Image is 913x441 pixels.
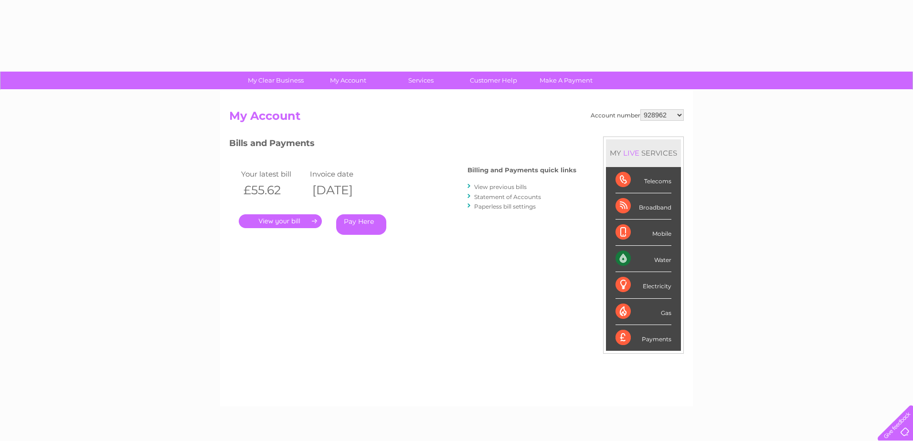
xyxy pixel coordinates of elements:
[239,214,322,228] a: .
[308,168,376,180] td: Invoice date
[239,180,308,200] th: £55.62
[606,139,681,167] div: MY SERVICES
[621,148,641,157] div: LIVE
[229,136,576,153] h3: Bills and Payments
[527,72,605,89] a: Make A Payment
[467,167,576,174] h4: Billing and Payments quick links
[616,299,671,325] div: Gas
[591,109,684,121] div: Account number
[336,214,386,235] a: Pay Here
[474,193,541,200] a: Statement of Accounts
[474,203,536,210] a: Paperless bill settings
[309,72,388,89] a: My Account
[239,168,308,180] td: Your latest bill
[616,325,671,351] div: Payments
[616,246,671,272] div: Water
[236,72,315,89] a: My Clear Business
[616,193,671,220] div: Broadband
[616,272,671,298] div: Electricity
[616,167,671,193] div: Telecoms
[454,72,533,89] a: Customer Help
[382,72,460,89] a: Services
[229,109,684,127] h2: My Account
[474,183,527,190] a: View previous bills
[308,180,376,200] th: [DATE]
[616,220,671,246] div: Mobile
